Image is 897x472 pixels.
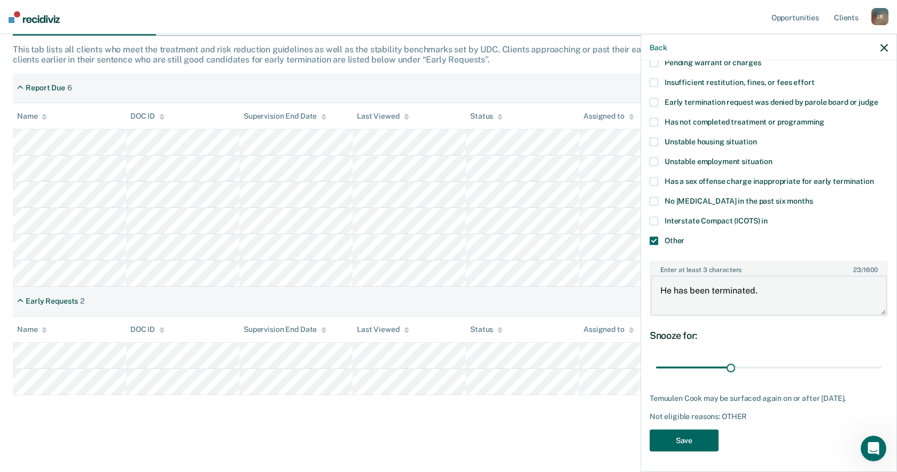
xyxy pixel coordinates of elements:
[665,157,773,165] span: Unstable employment situation
[650,429,719,451] button: Save
[244,325,326,334] div: Supervision End Date
[583,325,634,334] div: Assigned to
[67,83,72,92] div: 6
[650,394,888,403] div: Temuulen Cook may be surfaced again on or after [DATE].
[665,117,824,126] span: Has not completed treatment or programming
[665,216,768,225] span: Interstate Compact (ICOTS) in
[861,436,886,461] iframe: Intercom live chat
[26,83,65,92] div: Report Due
[470,325,503,334] div: Status
[853,266,877,273] span: / 1600
[665,137,756,145] span: Unstable housing situation
[9,11,60,23] img: Recidiviz
[357,112,409,121] div: Last Viewed
[17,325,47,334] div: Name
[665,58,761,66] span: Pending warrant or charges
[651,276,887,315] textarea: He has been terminated.
[650,412,888,421] div: Not eligible reasons: OTHER
[80,297,84,306] div: 2
[583,112,634,121] div: Assigned to
[665,236,684,244] span: Other
[470,112,503,121] div: Status
[244,112,326,121] div: Supervision End Date
[651,261,887,273] label: Enter at least 3 characters
[17,112,47,121] div: Name
[665,78,814,86] span: Insufficient restitution, fines, or fees effort
[26,297,78,306] div: Early Requests
[130,325,165,334] div: DOC ID
[130,112,165,121] div: DOC ID
[357,325,409,334] div: Last Viewed
[650,43,667,52] button: Back
[13,44,884,65] div: This tab lists all clients who meet the treatment and risk reduction guidelines as well as the st...
[665,97,878,106] span: Early termination request was denied by parole board or judge
[853,266,861,273] span: 23
[871,8,888,25] div: J R
[650,329,888,341] div: Snooze for:
[665,176,874,185] span: Has a sex offense charge inappropriate for early termination
[665,196,813,205] span: No [MEDICAL_DATA] in the past six months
